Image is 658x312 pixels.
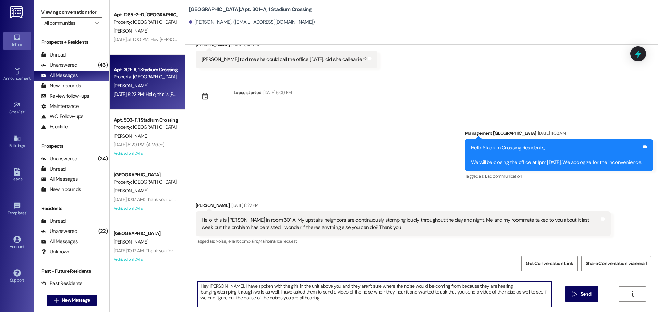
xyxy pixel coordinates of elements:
span: • [31,75,32,80]
span: Noise , [216,238,227,244]
span: Tenant complaint , [227,238,259,244]
span: [PERSON_NAME] [114,239,148,245]
span: [PERSON_NAME] [114,28,148,34]
input: All communities [44,17,92,28]
div: [PERSON_NAME]. ([EMAIL_ADDRESS][DOMAIN_NAME]) [189,18,315,26]
a: Leads [3,166,31,185]
div: Unknown [41,248,70,255]
div: [DATE] 8:20 PM: (A Video) [114,141,164,148]
div: [DATE] at 1:00 PM: Hey [PERSON_NAME], I just wanted to follow up with you regarding the mail we r... [114,36,541,42]
button: Send [565,286,598,302]
div: Hello, this is [PERSON_NAME] in room 301 A. My upstairs neighbors are continuously stomping loudl... [202,216,600,231]
div: Archived on [DATE] [113,255,178,264]
span: [PERSON_NAME] [114,133,148,139]
b: [GEOGRAPHIC_DATA]: Apt. 301~A, 1 Stadium Crossing [189,6,312,13]
div: [PERSON_NAME] [196,202,611,211]
span: Share Conversation via email [586,260,647,267]
div: Unanswered [41,62,77,69]
div: [PERSON_NAME] told me she could call the office [DATE]. did she call earlier? [202,56,366,63]
div: Tagged as: [465,171,653,181]
img: ResiDesk Logo [10,6,24,18]
span: • [25,109,26,113]
a: Inbox [3,32,31,50]
div: Apt. 1265~2~D, [GEOGRAPHIC_DATA] [114,11,177,18]
div: [GEOGRAPHIC_DATA] [114,171,177,178]
div: Past + Future Residents [34,267,109,275]
div: [DATE] 11:02 AM [536,129,566,137]
div: All Messages [41,238,78,245]
div: [DATE] 8:22 PM [230,202,258,209]
div: Hello Stadium Crossing Residents, We will be closing the office at 1pm [DATE]. We apologize for t... [471,144,642,166]
div: Residents [34,205,109,212]
div: [GEOGRAPHIC_DATA] [114,230,177,237]
button: Get Conversation Link [521,256,577,271]
button: New Message [47,295,97,306]
span: [PERSON_NAME] [114,188,148,194]
i:  [630,291,635,297]
a: Templates • [3,200,31,219]
div: Prospects + Residents [34,39,109,46]
textarea: Hey [PERSON_NAME], I have spoken with the girls in the unit above you and they aren't sure where ... [198,281,551,307]
div: Management [GEOGRAPHIC_DATA] [465,129,653,139]
div: Property: [GEOGRAPHIC_DATA] [114,73,177,80]
div: New Inbounds [41,82,81,89]
span: New Message [62,297,90,304]
div: Lease started [234,89,262,96]
div: Past Residents [41,280,83,287]
div: WO Follow-ups [41,113,83,120]
div: (22) [97,226,109,237]
i:  [95,20,99,26]
div: Prospects [34,142,109,150]
div: New Inbounds [41,186,81,193]
div: [DATE] 10:17 AM: Thank you for the update! [114,196,197,202]
a: Support [3,267,31,286]
div: (46) [96,60,109,71]
div: Escalate [41,123,68,130]
i:  [54,298,59,303]
span: • [26,210,27,214]
div: Apt. 301~A, 1 Stadium Crossing [114,66,177,73]
div: Unread [41,51,66,59]
label: Viewing conversations for [41,7,102,17]
a: Account [3,234,31,252]
i:  [572,291,577,297]
div: (24) [96,153,109,164]
div: [PERSON_NAME] [196,41,377,51]
div: Tagged as: [196,236,611,246]
a: Site Visit • [3,99,31,117]
a: Buildings [3,133,31,151]
div: Archived on [DATE] [113,204,178,213]
span: Get Conversation Link [526,260,573,267]
div: Property: [GEOGRAPHIC_DATA] [114,18,177,26]
div: Archived on [DATE] [113,149,178,158]
div: Unanswered [41,155,77,162]
div: Unanswered [41,228,77,235]
div: Unread [41,165,66,173]
div: Property: [GEOGRAPHIC_DATA] [114,124,177,131]
div: Property: [GEOGRAPHIC_DATA] [114,178,177,186]
div: Maintenance [41,103,79,110]
div: [DATE] 3:47 PM [230,41,259,48]
span: Bad communication [485,173,522,179]
div: All Messages [41,176,78,183]
span: Send [581,290,591,298]
div: [DATE] 6:00 PM [261,89,292,96]
div: Apt. 503~F, 1 Stadium Crossing Guarantors [114,116,177,124]
div: All Messages [41,72,78,79]
span: [PERSON_NAME] [114,83,148,89]
div: Review follow-ups [41,92,89,100]
div: Unread [41,217,66,225]
span: Maintenance request [259,238,297,244]
div: [DATE] 10:17 AM: Thank you for the update! [114,248,197,254]
button: Share Conversation via email [581,256,651,271]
